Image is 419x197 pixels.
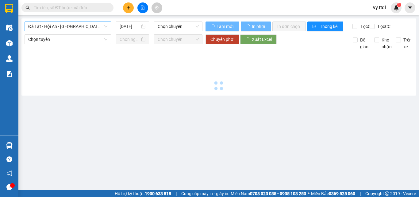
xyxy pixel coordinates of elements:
span: Đã giao [358,37,371,50]
span: message [6,184,12,190]
sup: 1 [397,3,401,7]
button: plus [123,2,134,13]
span: | [360,190,361,197]
span: notification [6,170,12,176]
span: caret-down [407,5,413,10]
button: aim [152,2,162,13]
span: search [25,6,30,10]
span: Hỗ trợ kỹ thuật: [115,190,171,197]
img: solution-icon [6,71,13,77]
span: bar-chart [312,24,317,29]
span: Lọc CR [358,23,374,30]
span: | [176,190,177,197]
img: warehouse-icon [6,40,13,46]
button: Chuyển phơi [206,34,239,44]
input: Tìm tên, số ĐT hoặc mã đơn [34,4,106,11]
span: Trên xe [401,37,414,50]
span: 1 [398,3,400,7]
input: 15/10/2025 [120,23,140,30]
img: warehouse-icon [6,25,13,31]
span: question-circle [6,156,12,162]
strong: 0708 023 035 - 0935 103 250 [250,191,306,196]
img: warehouse-icon [6,142,13,149]
button: In đơn chọn [272,22,306,31]
button: In phơi [241,22,271,31]
span: loading [246,24,251,29]
img: warehouse-icon [6,55,13,62]
input: Chọn ngày [120,36,140,43]
button: file-add [137,2,148,13]
span: Kho nhận [379,37,394,50]
span: loading [210,24,216,29]
img: logo-vxr [5,4,13,13]
span: In phơi [252,23,266,30]
span: Chọn tuyến [28,35,107,44]
span: Miền Bắc [311,190,355,197]
span: vy.ttdl [368,4,391,11]
img: icon-new-feature [394,5,399,10]
span: Thống kê [320,23,338,30]
button: caret-down [405,2,415,13]
span: Lọc CC [375,23,391,30]
span: Cung cấp máy in - giấy in: [181,190,229,197]
span: Chọn chuyến [158,22,199,31]
button: Làm mới [206,22,239,31]
button: Xuất Excel [240,34,277,44]
span: Đà Lạt - Hội An - Đà Nẵng (24 Phòng) [28,22,107,31]
span: Miền Nam [231,190,306,197]
strong: 1900 633 818 [145,191,171,196]
span: plus [126,6,131,10]
span: ⚪️ [308,192,309,195]
strong: 0369 525 060 [329,191,355,196]
span: aim [155,6,159,10]
span: file-add [140,6,145,10]
span: copyright [385,191,389,196]
span: Làm mới [217,23,234,30]
button: bar-chartThống kê [307,22,343,31]
span: Chọn chuyến [158,35,199,44]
